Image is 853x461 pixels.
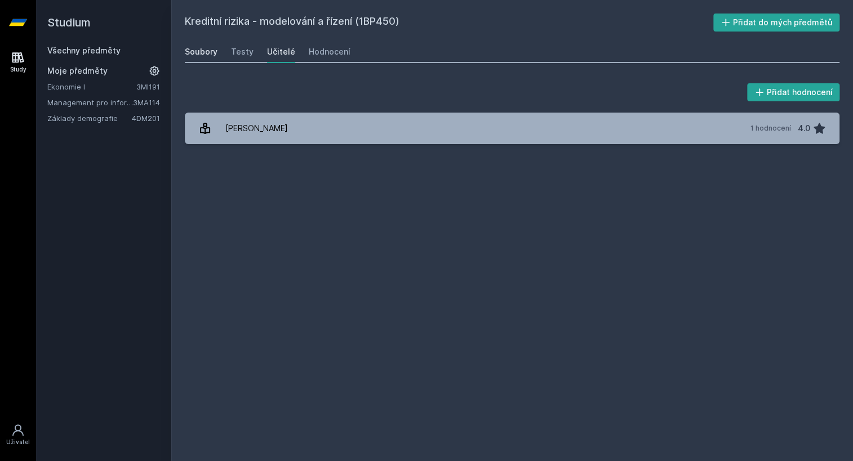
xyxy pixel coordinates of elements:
[47,113,132,124] a: Základy demografie
[185,14,713,32] h2: Kreditní rizika - modelování a řízení (1BP450)
[185,46,217,57] div: Soubory
[747,83,840,101] button: Přidat hodnocení
[133,98,160,107] a: 3MA114
[267,41,295,63] a: Učitelé
[231,46,254,57] div: Testy
[798,117,810,140] div: 4.0
[47,65,108,77] span: Moje předměty
[47,81,136,92] a: Ekonomie I
[10,65,26,74] div: Study
[6,438,30,446] div: Uživatel
[231,41,254,63] a: Testy
[132,114,160,123] a: 4DM201
[309,46,350,57] div: Hodnocení
[713,14,840,32] button: Přidat do mých předmětů
[47,46,121,55] a: Všechny předměty
[185,113,839,144] a: [PERSON_NAME] 1 hodnocení 4.0
[2,418,34,452] a: Uživatel
[136,82,160,91] a: 3MI191
[225,117,288,140] div: [PERSON_NAME]
[750,124,791,133] div: 1 hodnocení
[47,97,133,108] a: Management pro informatiky a statistiky
[267,46,295,57] div: Učitelé
[2,45,34,79] a: Study
[185,41,217,63] a: Soubory
[309,41,350,63] a: Hodnocení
